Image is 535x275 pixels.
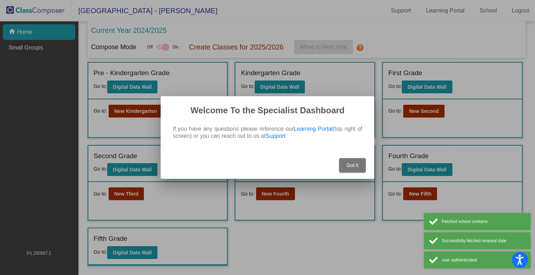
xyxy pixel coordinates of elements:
p: If you have any questions please reference our (top right of screen) or you can reach out to us at [173,125,362,140]
div: Fetched school contacts [442,218,525,225]
span: Got It [346,162,358,168]
a: Learning Portal [294,126,333,132]
button: Got It [339,158,366,172]
h2: Welcome To the Specialist Dashboard [169,105,366,116]
a: Support [266,133,286,139]
div: Successfully fetched renewal date [442,238,525,244]
div: user authenticated [442,257,525,263]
